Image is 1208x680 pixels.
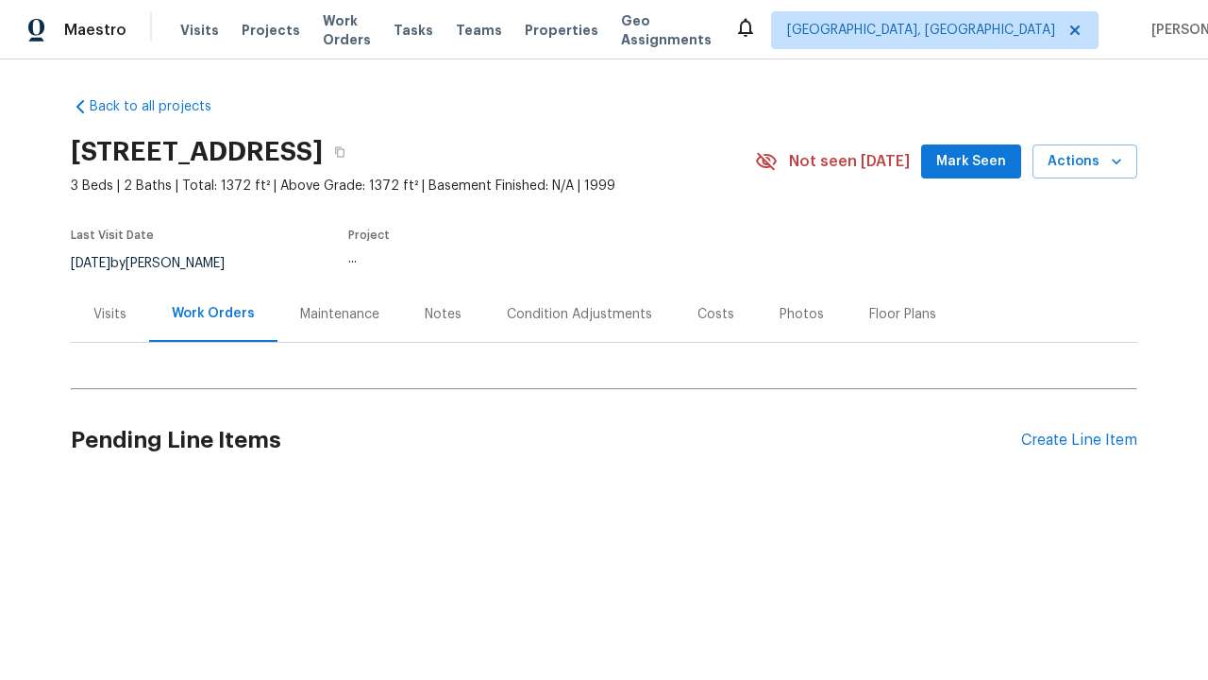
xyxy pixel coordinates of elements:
[71,97,252,116] a: Back to all projects
[71,229,154,241] span: Last Visit Date
[394,24,433,37] span: Tasks
[71,177,755,195] span: 3 Beds | 2 Baths | Total: 1372 ft² | Above Grade: 1372 ft² | Basement Finished: N/A | 1999
[921,144,1021,179] button: Mark Seen
[1048,150,1122,174] span: Actions
[348,252,711,265] div: ...
[71,143,323,161] h2: [STREET_ADDRESS]
[323,135,357,169] button: Copy Address
[869,305,936,324] div: Floor Plans
[456,21,502,40] span: Teams
[936,150,1006,174] span: Mark Seen
[787,21,1055,40] span: [GEOGRAPHIC_DATA], [GEOGRAPHIC_DATA]
[789,152,910,171] span: Not seen [DATE]
[300,305,379,324] div: Maintenance
[425,305,461,324] div: Notes
[180,21,219,40] span: Visits
[780,305,824,324] div: Photos
[93,305,126,324] div: Visits
[71,252,247,275] div: by [PERSON_NAME]
[172,304,255,323] div: Work Orders
[71,257,110,270] span: [DATE]
[71,397,1021,484] h2: Pending Line Items
[507,305,652,324] div: Condition Adjustments
[64,21,126,40] span: Maestro
[1032,144,1137,179] button: Actions
[348,229,390,241] span: Project
[621,11,712,49] span: Geo Assignments
[242,21,300,40] span: Projects
[525,21,598,40] span: Properties
[323,11,371,49] span: Work Orders
[697,305,734,324] div: Costs
[1021,432,1137,450] div: Create Line Item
